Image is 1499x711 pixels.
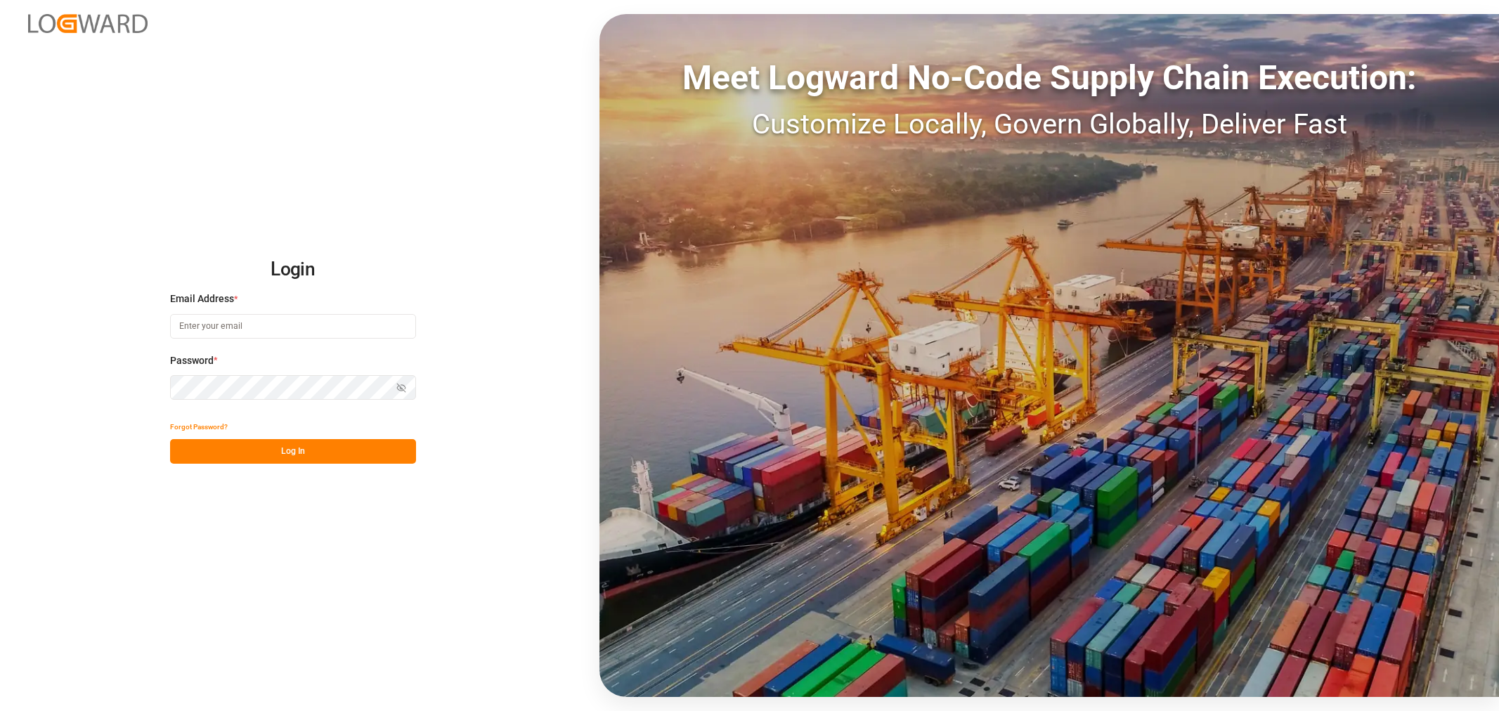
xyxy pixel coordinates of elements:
[599,103,1499,145] div: Customize Locally, Govern Globally, Deliver Fast
[170,439,416,464] button: Log In
[170,415,228,439] button: Forgot Password?
[170,353,214,368] span: Password
[170,314,416,339] input: Enter your email
[170,247,416,292] h2: Login
[170,292,234,306] span: Email Address
[599,53,1499,103] div: Meet Logward No-Code Supply Chain Execution:
[28,14,148,33] img: Logward_new_orange.png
